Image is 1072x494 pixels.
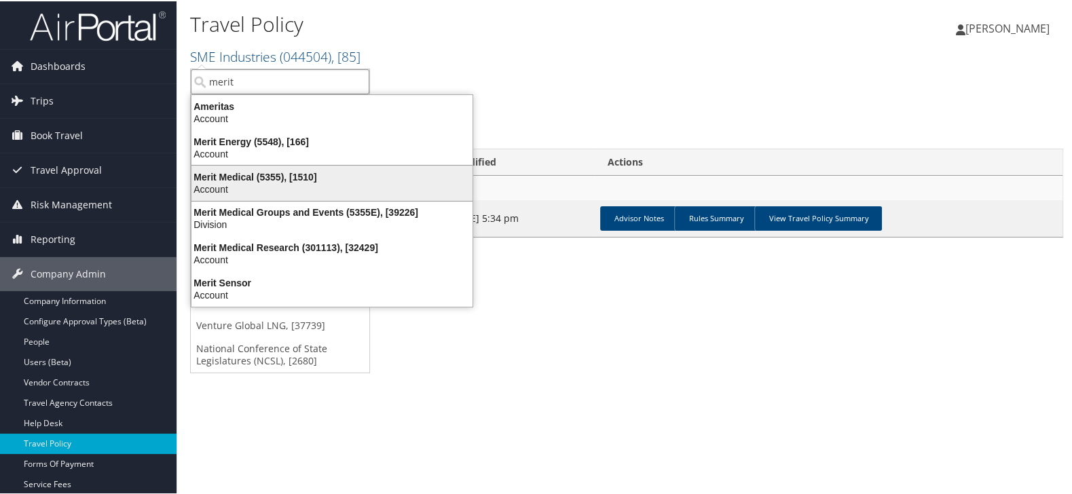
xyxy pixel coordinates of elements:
div: Merit Medical Groups and Events (5355E), [39226] [183,205,481,217]
a: Venture Global LNG, [37739] [191,313,369,336]
span: Reporting [31,221,75,255]
div: Account [183,252,481,265]
div: Account [183,182,481,194]
span: Dashboards [31,48,86,82]
span: , [ 85 ] [331,46,361,64]
span: Risk Management [31,187,112,221]
a: Rules Summary [674,205,757,229]
h1: Travel Policy [190,9,772,37]
img: airportal-logo.png [30,9,166,41]
a: SME Industries [190,46,361,64]
div: Merit Medical Research (301113), [32429] [183,240,481,252]
div: Ameritas [183,99,481,111]
a: [PERSON_NAME] [956,7,1063,47]
span: Book Travel [31,117,83,151]
td: SME Industries [191,174,1062,199]
span: Travel Approval [31,152,102,186]
input: Search Accounts [191,68,369,93]
span: Trips [31,83,54,117]
div: Merit Energy (5548), [166] [183,134,481,147]
div: Merit Medical (5355), [1510] [183,170,481,182]
th: Actions [595,148,1062,174]
div: Merit Sensor [183,275,481,288]
a: Advisor Notes [600,205,677,229]
th: Modified: activate to sort column ascending [442,148,595,174]
div: Account [183,111,481,123]
div: Division [183,217,481,229]
span: Company Admin [31,256,106,290]
div: Account [183,147,481,159]
a: National Conference of State Legislatures (NCSL), [2680] [191,336,369,371]
td: [DATE] 5:34 pm [442,199,595,235]
div: Account [183,288,481,300]
span: ( 044504 ) [280,46,331,64]
a: View Travel Policy Summary [754,205,882,229]
span: [PERSON_NAME] [965,20,1050,35]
